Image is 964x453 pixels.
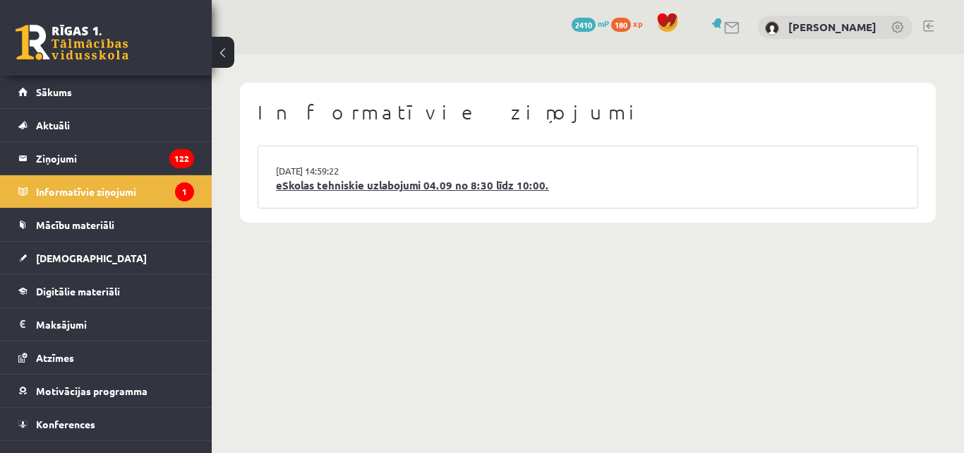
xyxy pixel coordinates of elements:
span: Mācību materiāli [36,218,114,231]
a: Aktuāli [18,109,194,141]
span: 180 [611,18,631,32]
legend: Maksājumi [36,308,194,341]
a: 180 xp [611,18,649,29]
img: Anna Bukovska [765,21,779,35]
a: Atzīmes [18,341,194,374]
i: 1 [175,182,194,201]
a: Sākums [18,76,194,108]
span: Sākums [36,86,72,98]
a: Rīgas 1. Tālmācības vidusskola [16,25,128,60]
h1: Informatīvie ziņojumi [258,100,918,124]
a: Digitālie materiāli [18,275,194,307]
a: [DATE] 14:59:22 [276,164,382,178]
a: Maksājumi [18,308,194,341]
span: Atzīmes [36,351,74,364]
a: Mācību materiāli [18,208,194,241]
a: Konferences [18,408,194,440]
a: Informatīvie ziņojumi1 [18,175,194,208]
span: Digitālie materiāli [36,285,120,298]
span: 2410 [572,18,596,32]
a: [PERSON_NAME] [788,20,876,34]
span: Konferences [36,418,95,430]
span: xp [633,18,642,29]
a: Motivācijas programma [18,375,194,407]
a: Ziņojumi122 [18,142,194,175]
a: eSkolas tehniskie uzlabojumi 04.09 no 8:30 līdz 10:00. [276,177,900,194]
span: [DEMOGRAPHIC_DATA] [36,252,147,264]
a: [DEMOGRAPHIC_DATA] [18,242,194,274]
i: 122 [169,149,194,168]
span: Motivācijas programma [36,384,147,397]
legend: Informatīvie ziņojumi [36,175,194,208]
span: Aktuāli [36,119,70,131]
a: 2410 mP [572,18,609,29]
span: mP [598,18,609,29]
legend: Ziņojumi [36,142,194,175]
